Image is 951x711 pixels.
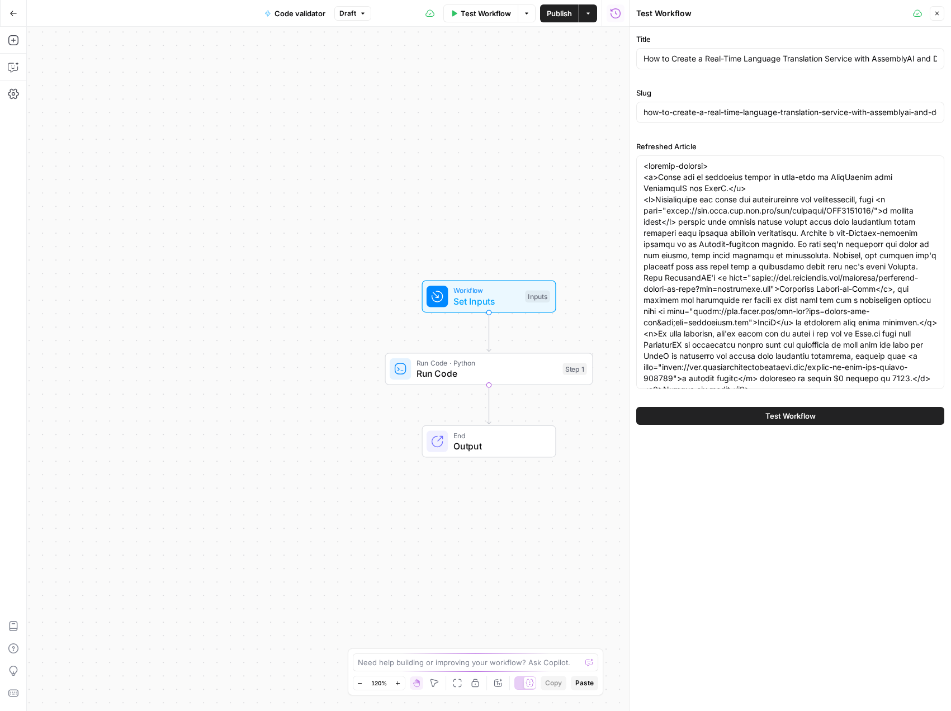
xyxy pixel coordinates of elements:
button: Draft [334,6,371,21]
label: Slug [636,87,944,98]
div: Run Code · PythonRun CodeStep 1 [385,353,593,385]
div: Inputs [525,291,550,303]
button: Test Workflow [443,4,518,22]
span: Run Code [417,367,557,380]
span: End [453,430,545,440]
span: Test Workflow [461,8,511,19]
button: Test Workflow [636,407,944,425]
span: Output [453,439,545,453]
span: Run Code · Python [417,358,557,368]
div: WorkflowSet InputsInputs [385,281,593,313]
button: Code validator [258,4,332,22]
span: Draft [339,8,356,18]
div: Step 1 [563,363,587,375]
span: Code validator [275,8,325,19]
span: Publish [547,8,572,19]
span: Paste [575,678,594,688]
label: Title [636,34,944,45]
div: EndOutput [385,425,593,458]
span: Workflow [453,285,520,296]
span: Copy [545,678,562,688]
label: Refreshed Article [636,141,944,152]
g: Edge from start to step_1 [487,312,491,352]
g: Edge from step_1 to end [487,385,491,424]
button: Publish [540,4,579,22]
span: Set Inputs [453,295,520,308]
button: Copy [541,676,566,690]
button: Paste [571,676,598,690]
span: Test Workflow [765,410,816,421]
span: 120% [371,679,387,688]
